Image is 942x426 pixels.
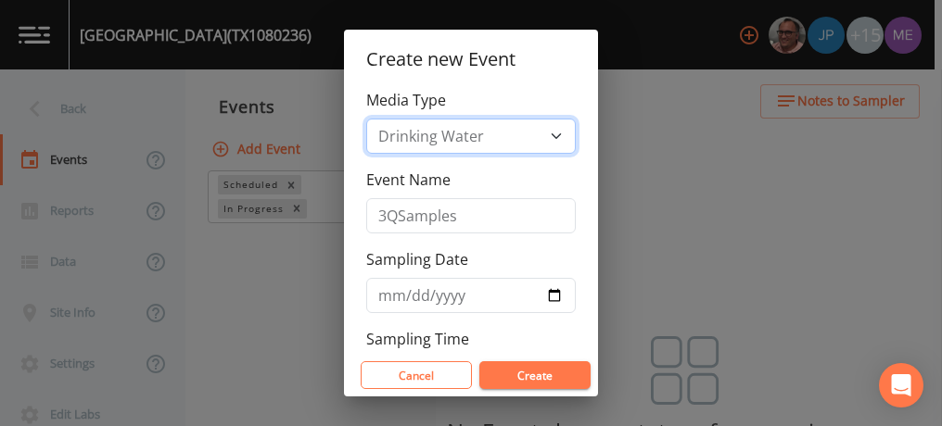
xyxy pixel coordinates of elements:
button: Cancel [361,361,472,389]
h2: Create new Event [344,30,598,89]
label: Sampling Time [366,328,469,350]
label: Event Name [366,169,451,191]
label: Sampling Date [366,248,468,270]
button: Create [479,361,591,389]
div: Open Intercom Messenger [879,363,923,407]
label: Media Type [366,89,446,111]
